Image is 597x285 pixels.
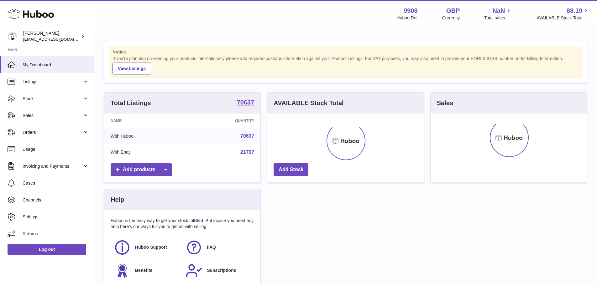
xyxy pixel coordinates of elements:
span: AVAILABLE Stock Total [537,15,589,21]
span: Returns [23,231,89,237]
h3: Help [111,196,124,204]
span: Listings [23,79,82,85]
a: 21707 [240,150,254,155]
td: With Huboo [104,128,187,144]
span: Orders [23,130,82,135]
a: Add products [111,163,172,176]
strong: GBP [446,7,460,15]
h3: AVAILABLE Stock Total [274,99,343,107]
span: Subscriptions [207,267,236,273]
a: 70637 [237,99,254,107]
a: FAQ [186,239,251,256]
a: NaN Total sales [484,7,512,21]
span: Huboo Support [135,244,167,250]
a: Benefits [114,262,179,279]
div: [PERSON_NAME] [23,30,80,42]
strong: Notice [113,49,579,55]
h3: Sales [437,99,453,107]
a: View Listings [113,63,151,74]
strong: 9908 [404,7,418,15]
div: If you're planning on sending your products internationally please add required customs informati... [113,56,579,74]
span: Stock [23,96,82,102]
span: FAQ [207,244,216,250]
span: Total sales [484,15,512,21]
strong: 70637 [237,99,254,105]
a: Add Stock [274,163,308,176]
th: Quantity [187,114,260,128]
p: Huboo is the easy way to get your stock fulfilled. But incase you need any help here's our ways f... [111,218,254,230]
span: Usage [23,146,89,152]
span: NaN [492,7,505,15]
a: 88.19 AVAILABLE Stock Total [537,7,589,21]
th: Name [104,114,187,128]
img: internalAdmin-9908@internal.huboo.com [8,32,17,41]
div: Huboo Ref [397,15,418,21]
div: Currency [442,15,460,21]
span: Invoicing and Payments [23,163,82,169]
span: Cases [23,180,89,186]
span: Sales [23,113,82,119]
span: 88.19 [567,7,582,15]
span: Benefits [135,267,152,273]
span: Channels [23,197,89,203]
span: [EMAIL_ADDRESS][DOMAIN_NAME] [23,37,92,42]
a: 70637 [240,133,254,139]
a: Huboo Support [114,239,179,256]
a: Log out [8,244,86,255]
h3: Total Listings [111,99,151,107]
span: Settings [23,214,89,220]
a: Subscriptions [186,262,251,279]
td: With Ebay [104,144,187,160]
span: My Dashboard [23,62,89,68]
